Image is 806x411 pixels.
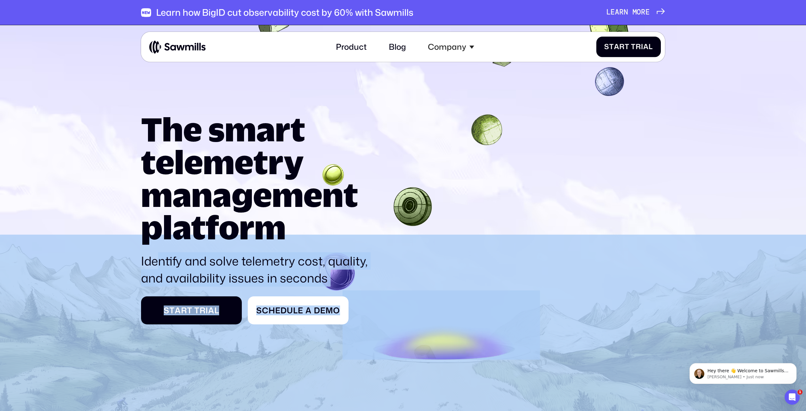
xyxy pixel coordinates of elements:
p: Identify and solve telemetry cost, quality, and availability issues in seconds [141,253,375,287]
span: l [293,305,298,315]
span: t [187,305,192,315]
span: a [643,43,649,51]
span: l [214,305,219,315]
span: S [256,305,262,315]
span: c [262,305,269,315]
span: o [637,8,641,17]
h1: The smart telemetry management platform [141,113,375,243]
div: Company [428,42,466,52]
a: StartTrial [141,296,242,324]
a: Blog [383,36,412,58]
a: ScheduleaDemo [248,296,349,324]
span: m [326,305,333,315]
span: r [619,8,624,17]
span: i [641,43,643,51]
span: T [631,43,636,51]
span: D [314,305,320,315]
span: i [206,305,208,315]
span: d [281,305,287,315]
span: a [208,305,214,315]
span: t [609,43,614,51]
span: e [298,305,303,315]
a: StartTrial [596,37,661,57]
span: 1 [797,390,803,395]
a: Product [330,36,372,58]
span: r [200,305,206,315]
span: r [619,43,625,51]
span: m [633,8,637,17]
span: h [269,305,275,315]
span: r [636,43,641,51]
span: t [625,43,629,51]
span: u [287,305,293,315]
span: e [320,305,326,315]
span: a [614,43,619,51]
span: a [305,305,312,315]
span: t [169,305,175,315]
span: o [333,305,340,315]
span: r [641,8,645,17]
span: S [164,305,169,315]
span: S [604,43,609,51]
span: e [610,8,615,17]
a: Learnmore [606,8,665,17]
div: Learn how BigID cut observability cost by 60% with Sawmills [156,7,413,18]
span: a [615,8,619,17]
div: Company [422,36,480,58]
span: L [606,8,611,17]
span: e [645,8,650,17]
span: a [175,305,181,315]
span: T [194,305,200,315]
span: l [649,43,653,51]
iframe: Intercom notifications message [680,350,806,394]
span: n [624,8,628,17]
span: e [275,305,281,315]
iframe: Intercom live chat [785,390,800,405]
span: r [181,305,187,315]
